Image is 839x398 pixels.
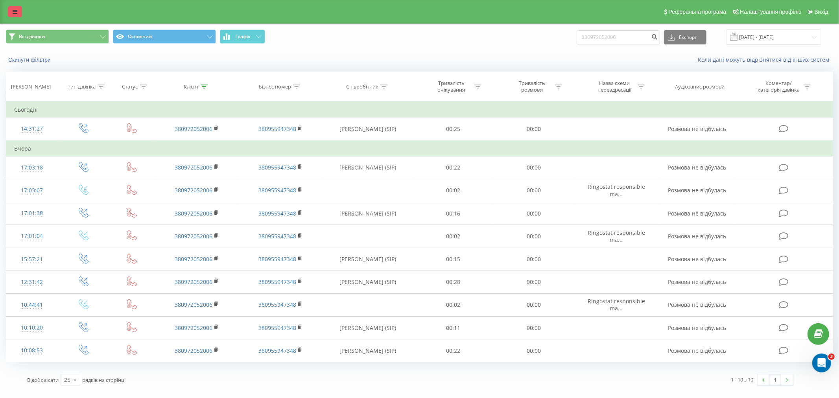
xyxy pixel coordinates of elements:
span: Розмова не відбулась [668,278,726,286]
a: 1 [769,374,781,385]
span: Налаштування профілю [740,9,801,15]
a: Коли дані можуть відрізнятися вiд інших систем [698,56,833,63]
button: Основний [113,29,216,44]
td: [PERSON_NAME] (SIP) [323,317,413,339]
td: [PERSON_NAME] (SIP) [323,248,413,271]
td: 00:02 [413,179,494,202]
td: [PERSON_NAME] (SIP) [323,118,413,141]
span: Вихід [815,9,828,15]
a: 380955947348 [258,324,296,332]
div: 12:31:42 [14,275,50,290]
div: Клієнт [184,83,199,90]
span: Розмова не відбулась [668,210,726,217]
td: 00:00 [494,179,574,202]
td: 00:11 [413,317,494,339]
a: 380955947348 [258,301,296,308]
div: 10:44:41 [14,297,50,313]
a: 380972052006 [175,164,212,171]
td: 00:00 [494,339,574,362]
td: 00:00 [494,118,574,141]
span: Розмова не відбулась [668,347,726,354]
div: 17:01:04 [14,228,50,244]
span: Розмова не відбулась [668,255,726,263]
a: 380972052006 [175,255,212,263]
a: 380955947348 [258,125,296,133]
span: 3 [828,354,835,360]
td: 00:00 [494,271,574,293]
button: Всі дзвінки [6,29,109,44]
td: 00:00 [494,225,574,248]
div: Назва схеми переадресації [594,80,636,93]
button: Експорт [664,30,706,44]
a: 380972052006 [175,186,212,194]
td: Вчора [6,141,833,157]
td: [PERSON_NAME] (SIP) [323,271,413,293]
span: Ringostat responsible ma... [588,297,645,312]
td: 00:15 [413,248,494,271]
td: [PERSON_NAME] (SIP) [323,339,413,362]
div: 15:57:21 [14,252,50,267]
div: 17:03:07 [14,183,50,198]
a: 380955947348 [258,186,296,194]
div: 14:31:27 [14,121,50,136]
a: 380972052006 [175,301,212,308]
span: Реферальна програма [669,9,727,15]
a: 380972052006 [175,324,212,332]
iframe: Intercom live chat [812,354,831,372]
a: 380955947348 [258,210,296,217]
td: 00:22 [413,339,494,362]
a: 380955947348 [258,278,296,286]
div: 17:03:18 [14,160,50,175]
div: Бізнес номер [259,83,291,90]
a: 380972052006 [175,232,212,240]
span: Розмова не відбулась [668,232,726,240]
div: Тип дзвінка [68,83,96,90]
td: 00:00 [494,156,574,179]
span: Розмова не відбулась [668,301,726,308]
span: Розмова не відбулась [668,164,726,171]
td: 00:22 [413,156,494,179]
button: Графік [220,29,265,44]
a: 380972052006 [175,278,212,286]
span: Ringostat responsible ma... [588,183,645,197]
span: Розмова не відбулась [668,186,726,194]
a: 380972052006 [175,125,212,133]
span: Розмова не відбулась [668,324,726,332]
div: 10:08:53 [14,343,50,358]
div: Тривалість очікування [430,80,472,93]
span: Ringostat responsible ma... [588,229,645,243]
input: Пошук за номером [577,30,660,44]
td: Сьогодні [6,102,833,118]
div: [PERSON_NAME] [11,83,51,90]
span: Розмова не відбулась [668,125,726,133]
div: 25 [64,376,70,384]
td: 00:25 [413,118,494,141]
div: Аудіозапис розмови [675,83,725,90]
div: 17:01:38 [14,206,50,221]
a: 380972052006 [175,347,212,354]
td: 00:02 [413,225,494,248]
div: Статус [122,83,138,90]
a: 380972052006 [175,210,212,217]
a: 380955947348 [258,164,296,171]
div: 10:10:20 [14,320,50,335]
td: 00:02 [413,293,494,316]
span: Відображати [27,376,59,383]
span: рядків на сторінці [82,376,125,383]
div: 1 - 10 з 10 [731,376,754,383]
span: Всі дзвінки [19,33,45,40]
a: 380955947348 [258,255,296,263]
span: Графік [235,34,251,39]
div: Співробітник [346,83,378,90]
td: 00:16 [413,202,494,225]
td: [PERSON_NAME] (SIP) [323,156,413,179]
div: Тривалість розмови [511,80,553,93]
div: Коментар/категорія дзвінка [756,80,802,93]
td: 00:00 [494,248,574,271]
td: [PERSON_NAME] (SIP) [323,202,413,225]
button: Скинути фільтри [6,56,55,63]
a: 380955947348 [258,232,296,240]
td: 00:00 [494,317,574,339]
td: 00:00 [494,202,574,225]
td: 00:00 [494,293,574,316]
